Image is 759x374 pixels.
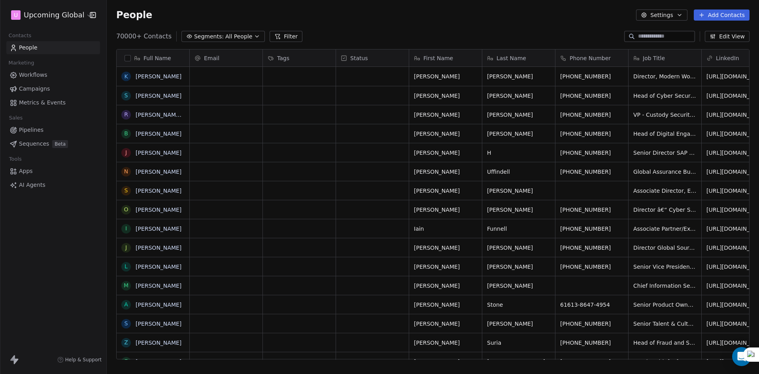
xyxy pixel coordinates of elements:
[732,347,751,366] div: Open Intercom Messenger
[560,339,623,347] span: [PHONE_NUMBER]
[9,8,84,22] button: UUpcoming Global
[6,68,100,82] a: Workflows
[414,358,477,366] span: [PERSON_NAME]
[263,49,336,66] div: Tags
[633,301,697,309] span: Senior Product Owner - CMI Evolution (Managed Services & Security)
[414,320,477,328] span: [PERSON_NAME]
[6,123,100,137] a: Pipelines
[643,54,665,62] span: Job Title
[560,168,623,176] span: [PHONE_NUMBER]
[560,111,623,119] span: [PHONE_NUMBER]
[414,72,477,80] span: [PERSON_NAME]
[116,32,172,41] span: 70000+ Contacts
[136,283,181,289] a: [PERSON_NAME]
[19,99,66,107] span: Metrics & Events
[19,181,45,189] span: AI Agents
[124,110,128,119] div: R
[136,188,181,194] a: [PERSON_NAME]
[19,126,43,134] span: Pipelines
[414,149,477,157] span: [PERSON_NAME]
[136,169,181,175] a: [PERSON_NAME]
[487,130,550,138] span: [PERSON_NAME]
[487,206,550,214] span: [PERSON_NAME]
[482,49,555,66] div: Last Name
[136,73,181,80] a: [PERSON_NAME]
[336,49,409,66] div: Status
[487,149,550,157] span: H
[136,321,181,327] a: [PERSON_NAME]
[633,244,697,252] span: Director Global Sourcing & QA/[GEOGRAPHIC_DATA] [GEOGRAPHIC_DATA]
[6,41,100,54] a: People
[487,282,550,290] span: [PERSON_NAME]
[560,130,623,138] span: [PHONE_NUMBER]
[633,320,697,328] span: Senior Talent & Culture Business Partner - Global Risk, Communications & Public Affairs
[116,9,152,21] span: People
[277,54,289,62] span: Tags
[414,130,477,138] span: [PERSON_NAME]
[136,264,181,270] a: [PERSON_NAME]
[555,49,628,66] div: Phone Number
[125,91,128,100] div: S
[136,207,181,213] a: [PERSON_NAME]
[705,31,750,42] button: Edit View
[190,49,262,66] div: Email
[6,112,26,124] span: Sales
[560,244,623,252] span: [PHONE_NUMBER]
[136,131,181,137] a: [PERSON_NAME]
[19,71,47,79] span: Workflows
[633,339,697,347] span: Head of Fraud and Security Intelligence Practice - [GEOGRAPHIC_DATA]
[6,96,100,109] a: Metrics & Events
[136,359,181,365] a: [PERSON_NAME]
[487,263,550,271] span: [PERSON_NAME]
[414,244,477,252] span: [PERSON_NAME]
[560,149,623,157] span: [PHONE_NUMBER]
[487,72,550,80] span: [PERSON_NAME]
[633,92,697,100] span: Head of Cyber Security - Nissan Amieo ([GEOGRAPHIC_DATA], [GEOGRAPHIC_DATA], [GEOGRAPHIC_DATA], [...
[65,357,102,363] span: Help & Support
[136,245,181,251] a: [PERSON_NAME]
[414,187,477,195] span: [PERSON_NAME]
[124,129,128,138] div: B
[409,49,482,66] div: First Name
[124,167,128,176] div: N
[414,263,477,271] span: [PERSON_NAME]
[487,358,550,366] span: [GEOGRAPHIC_DATA]
[414,168,477,176] span: [PERSON_NAME]
[560,72,623,80] span: [PHONE_NUMBER]
[194,32,224,41] span: Segments:
[560,92,623,100] span: [PHONE_NUMBER]
[124,281,128,290] div: M
[414,225,477,233] span: Iain
[487,111,550,119] span: [PERSON_NAME]
[570,54,611,62] span: Phone Number
[124,300,128,309] div: A
[270,31,302,42] button: Filter
[487,320,550,328] span: [PERSON_NAME]
[124,72,128,81] div: K
[633,149,697,157] span: Senior Director SAP AU Chief Security Officer (CSO) NSG APAC
[560,225,623,233] span: [PHONE_NUMBER]
[24,10,84,20] span: Upcoming Global
[14,11,18,19] span: U
[350,54,368,62] span: Status
[124,205,128,214] div: O
[487,187,550,195] span: [PERSON_NAME]
[125,243,127,252] div: J
[136,93,181,99] a: [PERSON_NAME]
[560,301,623,309] span: 61613-8647-4954
[487,244,550,252] span: [PERSON_NAME]
[633,358,697,366] span: Interim Chief Information Security Officer (CISO) [GEOGRAPHIC_DATA]
[414,282,477,290] span: [PERSON_NAME]
[136,302,181,308] a: [PERSON_NAME]
[204,54,219,62] span: Email
[633,72,697,80] span: Director, Modern Work & Cyber Security Partner Go-To-Market for Microsoft Asia
[6,82,100,95] a: Campaigns
[487,225,550,233] span: Funnell
[6,178,100,192] a: AI Agents
[633,130,697,138] span: Head of Digital Engagement & Direct Marketing | Brand, Financial Wellbeing, Security & Self-Service
[136,112,230,118] a: [PERSON_NAME]-[PERSON_NAME]
[636,9,687,21] button: Settings
[633,168,697,176] span: Global Assurance Business Transformation Services - Data Analytics Leader (Director)
[125,186,128,195] div: S
[560,263,623,271] span: [PHONE_NUMBER]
